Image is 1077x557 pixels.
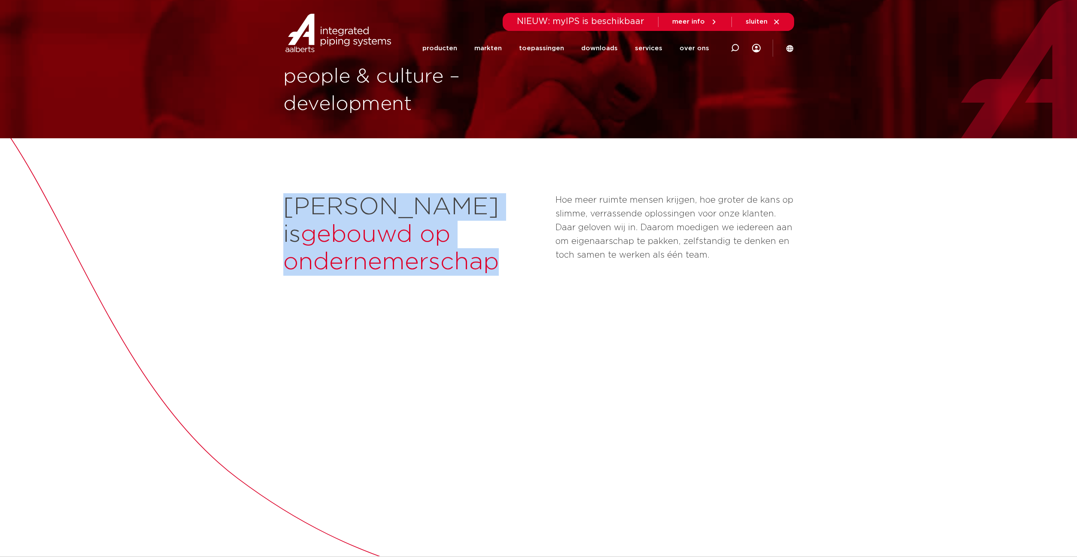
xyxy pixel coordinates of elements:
a: toepassingen [519,32,564,65]
span: meer info [672,18,705,25]
span: gebouwd op ondernemerschap [283,222,499,274]
a: meer info [672,18,718,26]
a: producten [422,32,457,65]
nav: Menu [422,32,709,65]
span: NIEUW: myIPS is beschikbaar [517,17,644,26]
a: over ons [680,32,709,65]
h1: people & culture – development [283,63,534,118]
span: sluiten [746,18,768,25]
p: Hoe meer ruimte mensen krijgen, hoe groter de kans op slimme, verrassende oplossingen voor onze k... [555,193,794,262]
a: markten [474,32,502,65]
h2: [PERSON_NAME] is [283,193,547,276]
a: downloads [581,32,618,65]
a: services [635,32,662,65]
a: sluiten [746,18,780,26]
